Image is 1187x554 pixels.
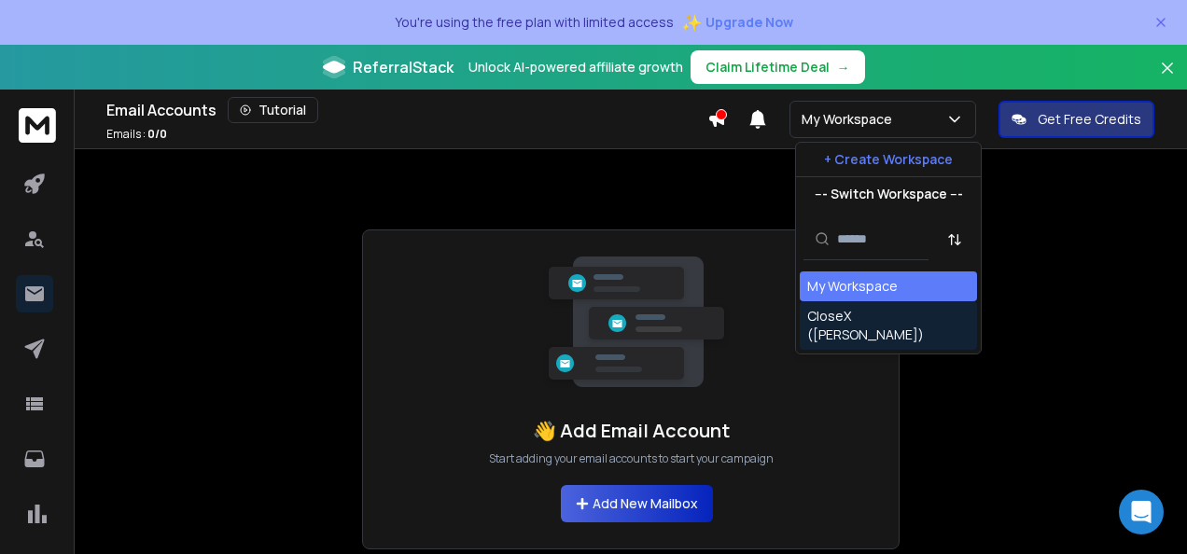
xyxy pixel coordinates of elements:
p: You're using the free plan with limited access [395,13,674,32]
button: Add New Mailbox [561,485,713,522]
p: My Workspace [802,110,900,129]
button: + Create Workspace [796,143,981,176]
button: Close banner [1155,56,1180,101]
div: My Workspace [807,277,898,296]
p: Start adding your email accounts to start your campaign [489,451,774,466]
button: Claim Lifetime Deal→ [691,50,865,84]
h1: 👋 Add Email Account [533,418,730,444]
div: Open Intercom Messenger [1119,490,1164,534]
button: ✨Upgrade Now [681,4,793,41]
div: CloseX ([PERSON_NAME]) [807,307,970,344]
p: Unlock AI-powered affiliate growth [468,58,683,76]
span: ✨ [681,9,702,35]
button: Get Free Credits [998,101,1154,138]
p: Emails : [106,127,167,142]
p: Get Free Credits [1038,110,1141,129]
span: 0 / 0 [147,126,167,142]
div: Email Accounts [106,97,707,123]
span: ReferralStack [353,56,454,78]
span: → [837,58,850,76]
p: + Create Workspace [824,150,953,169]
span: Upgrade Now [705,13,793,32]
button: Tutorial [228,97,318,123]
p: --- Switch Workspace --- [815,185,963,203]
button: Sort by Sort A-Z [936,221,973,258]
